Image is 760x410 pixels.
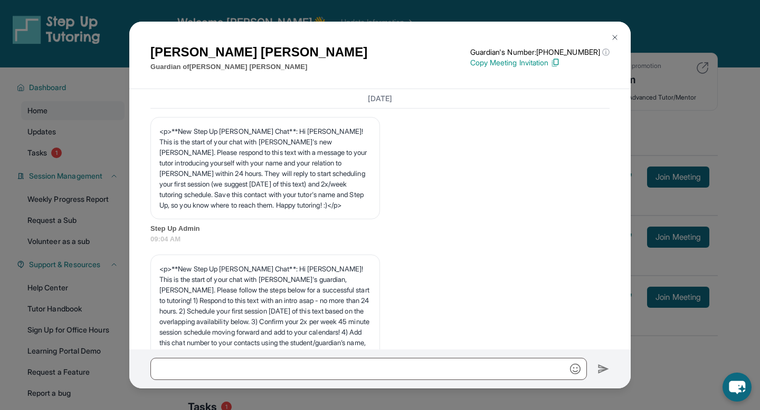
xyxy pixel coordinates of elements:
[150,62,367,72] p: Guardian of [PERSON_NAME] [PERSON_NAME]
[602,47,610,57] span: ⓘ
[470,47,610,57] p: Guardian's Number: [PHONE_NUMBER]
[159,263,371,358] p: <p>**New Step Up [PERSON_NAME] Chat**: Hi [PERSON_NAME]! This is the start of your chat with [PER...
[570,364,581,374] img: Emoji
[150,93,610,104] h3: [DATE]
[723,373,752,402] button: chat-button
[159,126,371,210] p: <p>**New Step Up [PERSON_NAME] Chat**: Hi [PERSON_NAME]! This is the start of your chat with [PER...
[470,57,610,68] p: Copy Meeting Invitation
[150,223,610,234] span: Step Up Admin
[150,234,610,245] span: 09:04 AM
[150,43,367,62] h1: [PERSON_NAME] [PERSON_NAME]
[550,58,560,67] img: Copy Icon
[611,33,619,42] img: Close Icon
[597,363,610,375] img: Send icon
